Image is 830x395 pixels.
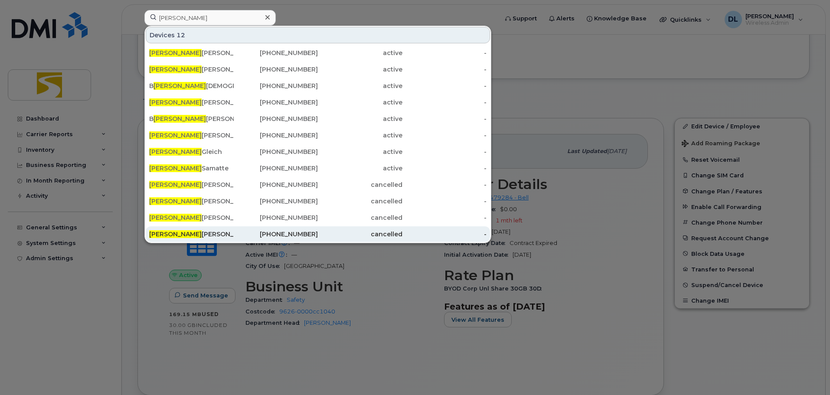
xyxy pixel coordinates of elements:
[234,197,318,206] div: [PHONE_NUMBER]
[149,148,202,156] span: [PERSON_NAME]
[149,180,234,189] div: [PERSON_NAME] Ipad
[146,95,490,110] a: [PERSON_NAME][PERSON_NAME][PHONE_NUMBER]active-
[149,197,202,205] span: [PERSON_NAME]
[149,214,202,222] span: [PERSON_NAME]
[318,197,402,206] div: cancelled
[146,78,490,94] a: B[PERSON_NAME][DEMOGRAPHIC_DATA][PHONE_NUMBER]active-
[146,45,490,61] a: [PERSON_NAME][PERSON_NAME][PHONE_NUMBER]active-
[234,213,318,222] div: [PHONE_NUMBER]
[149,98,202,106] span: [PERSON_NAME]
[402,114,487,123] div: -
[149,164,234,173] div: Samatte
[318,114,402,123] div: active
[402,49,487,57] div: -
[402,98,487,107] div: -
[234,98,318,107] div: [PHONE_NUMBER]
[149,114,234,123] div: B [PERSON_NAME]
[318,98,402,107] div: active
[149,230,234,238] div: [PERSON_NAME]
[234,49,318,57] div: [PHONE_NUMBER]
[146,111,490,127] a: B[PERSON_NAME][PERSON_NAME][PHONE_NUMBER]active-
[149,230,202,238] span: [PERSON_NAME]
[234,147,318,156] div: [PHONE_NUMBER]
[402,147,487,156] div: -
[402,197,487,206] div: -
[149,65,202,73] span: [PERSON_NAME]
[318,180,402,189] div: cancelled
[149,181,202,189] span: [PERSON_NAME]
[318,82,402,90] div: active
[318,213,402,222] div: cancelled
[154,82,206,90] span: [PERSON_NAME]
[146,62,490,77] a: [PERSON_NAME][PERSON_NAME][PHONE_NUMBER]active-
[146,160,490,176] a: [PERSON_NAME]Samatte[PHONE_NUMBER]active-
[149,49,202,57] span: [PERSON_NAME]
[144,10,276,26] input: Find something...
[146,27,490,43] div: Devices
[402,82,487,90] div: -
[146,177,490,193] a: [PERSON_NAME][PERSON_NAME] Ipad[PHONE_NUMBER]cancelled-
[149,164,202,172] span: [PERSON_NAME]
[149,131,234,140] div: [PERSON_NAME]
[149,82,234,90] div: B [DEMOGRAPHIC_DATA]
[234,114,318,123] div: [PHONE_NUMBER]
[154,115,206,123] span: [PERSON_NAME]
[234,164,318,173] div: [PHONE_NUMBER]
[402,230,487,238] div: -
[149,197,234,206] div: [PERSON_NAME]
[149,49,234,57] div: [PERSON_NAME]
[234,180,318,189] div: [PHONE_NUMBER]
[146,193,490,209] a: [PERSON_NAME][PERSON_NAME][PHONE_NUMBER]cancelled-
[149,131,202,139] span: [PERSON_NAME]
[234,131,318,140] div: [PHONE_NUMBER]
[318,164,402,173] div: active
[149,65,234,74] div: [PERSON_NAME]
[402,213,487,222] div: -
[234,82,318,90] div: [PHONE_NUMBER]
[234,65,318,74] div: [PHONE_NUMBER]
[149,213,234,222] div: [PERSON_NAME]
[176,31,185,39] span: 12
[149,98,234,107] div: [PERSON_NAME]
[234,230,318,238] div: [PHONE_NUMBER]
[318,147,402,156] div: active
[146,144,490,160] a: [PERSON_NAME]Gleich[PHONE_NUMBER]active-
[146,226,490,242] a: [PERSON_NAME][PERSON_NAME][PHONE_NUMBER]cancelled-
[149,147,234,156] div: Gleich
[318,49,402,57] div: active
[318,131,402,140] div: active
[402,164,487,173] div: -
[146,210,490,225] a: [PERSON_NAME][PERSON_NAME][PHONE_NUMBER]cancelled-
[146,127,490,143] a: [PERSON_NAME][PERSON_NAME][PHONE_NUMBER]active-
[318,65,402,74] div: active
[402,131,487,140] div: -
[402,65,487,74] div: -
[402,180,487,189] div: -
[318,230,402,238] div: cancelled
